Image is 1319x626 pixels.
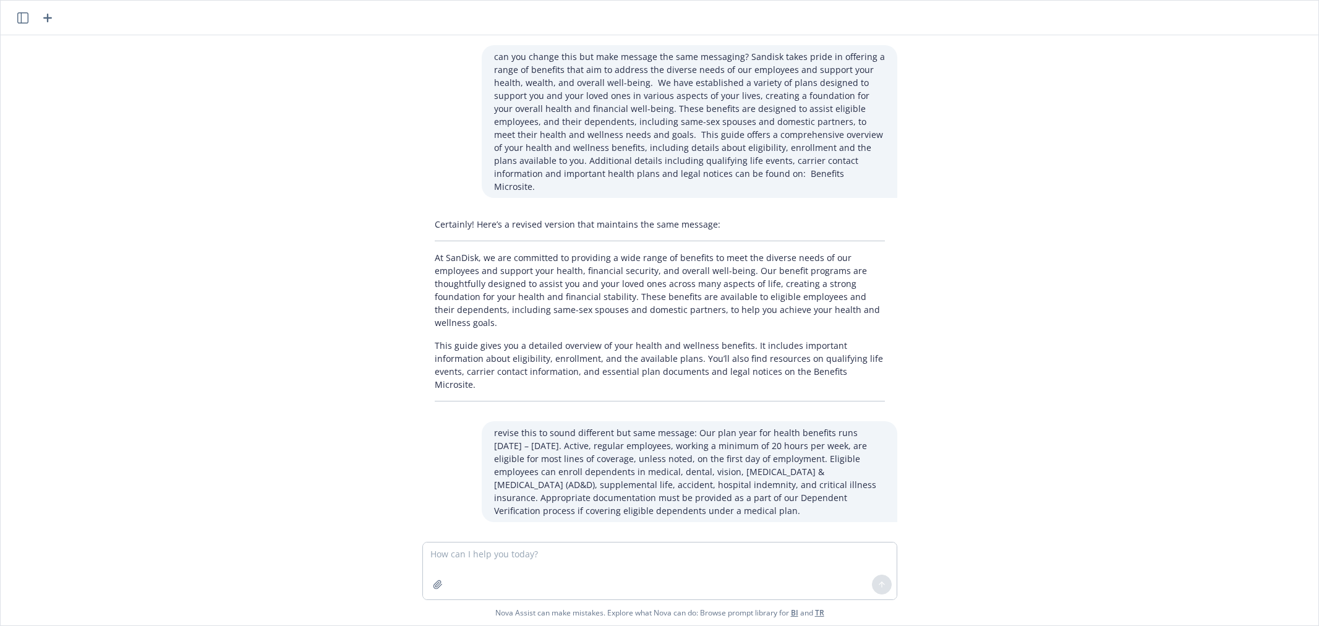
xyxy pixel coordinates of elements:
p: revise this to sound different but same message: Our plan year for health benefits runs [DATE] – ... [494,426,885,517]
p: This guide gives you a detailed overview of your health and wellness benefits. It includes import... [435,339,885,391]
p: Certainly! Here’s a revised version that maintains the same message: [435,218,885,231]
a: TR [815,607,824,618]
span: Nova Assist can make mistakes. Explore what Nova can do: Browse prompt library for and [6,600,1313,625]
p: can you change this but make message the same messaging? Sandisk takes pride in offering a range ... [494,50,885,193]
p: At SanDisk, we are committed to providing a wide range of benefits to meet the diverse needs of o... [435,251,885,329]
a: BI [791,607,798,618]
